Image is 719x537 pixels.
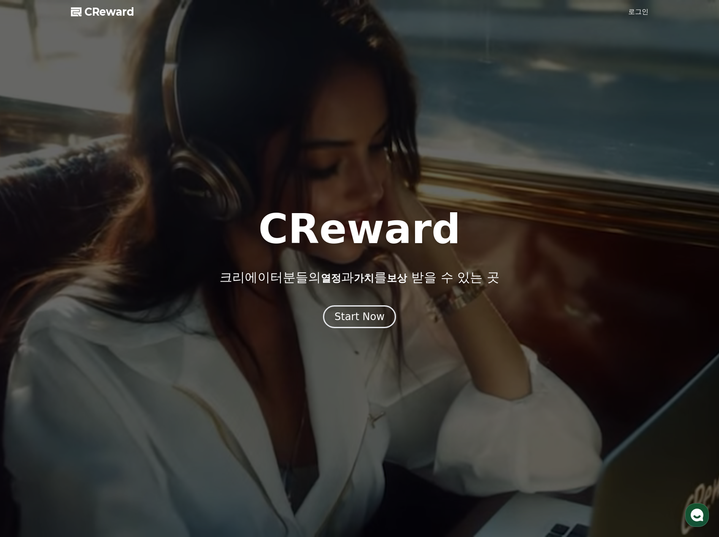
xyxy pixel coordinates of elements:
p: 크리에이터분들의 과 를 받을 수 있는 곳 [220,270,499,285]
a: 설정 [109,268,162,289]
span: 보상 [387,272,407,284]
a: 로그인 [628,7,648,17]
span: 홈 [27,281,32,288]
h1: CReward [258,209,461,249]
div: Start Now [334,310,385,323]
span: 설정 [130,281,141,288]
span: 열정 [321,272,341,284]
a: 대화 [56,268,109,289]
a: 홈 [3,268,56,289]
span: 가치 [354,272,374,284]
span: CReward [84,5,134,19]
button: Start Now [323,305,396,328]
span: 대화 [77,281,87,288]
a: CReward [71,5,134,19]
a: Start Now [323,314,396,322]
